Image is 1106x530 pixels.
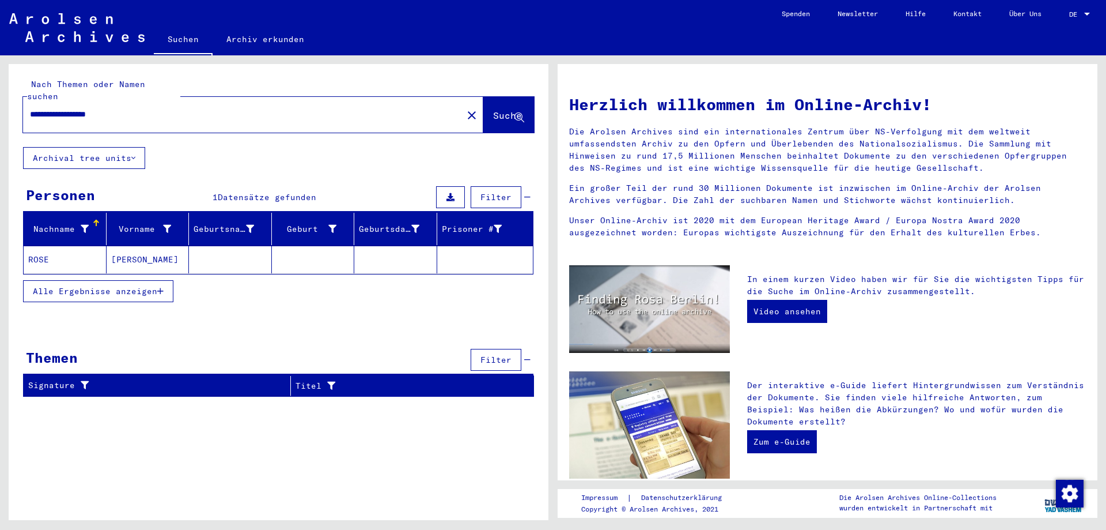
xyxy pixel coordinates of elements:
button: Filter [471,186,521,208]
div: | [581,492,736,504]
mat-label: Nach Themen oder Namen suchen [27,79,145,102]
p: Ein großer Teil der rund 30 Millionen Dokumente ist inzwischen im Online-Archiv der Arolsen Archi... [569,182,1086,206]
div: Signature [28,377,290,395]
p: wurden entwickelt in Partnerschaft mit [839,503,997,513]
span: Alle Ergebnisse anzeigen [33,286,157,296]
span: DE [1069,10,1082,18]
div: Titel [296,377,520,395]
mat-header-cell: Geburtsdatum [354,213,437,245]
p: Die Arolsen Archives sind ein internationales Zentrum über NS-Verfolgung mit dem weltweit umfasse... [569,126,1086,174]
div: Nachname [28,223,89,235]
a: Video ansehen [747,300,827,323]
p: Copyright © Arolsen Archives, 2021 [581,504,736,514]
button: Filter [471,349,521,371]
div: Geburtsname [194,223,254,235]
div: Zustimmung ändern [1055,479,1083,507]
img: video.jpg [569,265,730,353]
a: Impressum [581,492,627,504]
div: Geburtsname [194,220,271,238]
p: In einem kurzen Video haben wir für Sie die wichtigsten Tipps für die Suche im Online-Archiv zusa... [747,273,1086,298]
img: eguide.jpg [569,371,730,479]
div: Prisoner # [442,220,520,238]
img: yv_logo.png [1042,488,1085,517]
mat-header-cell: Geburt‏ [272,213,355,245]
span: Suche [493,110,522,121]
mat-header-cell: Prisoner # [437,213,533,245]
div: Geburt‏ [276,220,354,238]
div: Signature [28,379,276,392]
a: Archiv erkunden [213,25,318,53]
div: Prisoner # [442,223,502,235]
button: Clear [460,103,483,126]
a: Suchen [154,25,213,55]
div: Geburtsdatum [359,220,437,238]
mat-cell: [PERSON_NAME] [107,246,190,273]
button: Suche [483,97,534,133]
span: 1 [213,192,218,202]
button: Alle Ergebnisse anzeigen [23,280,173,302]
mat-header-cell: Nachname [24,213,107,245]
img: Zustimmung ändern [1056,480,1084,508]
img: Arolsen_neg.svg [9,13,145,42]
span: Filter [480,192,512,202]
button: Archival tree units [23,147,145,169]
div: Geburt‏ [276,223,337,235]
p: Unser Online-Archiv ist 2020 mit dem European Heritage Award / Europa Nostra Award 2020 ausgezeic... [569,215,1086,239]
div: Personen [26,185,95,205]
mat-header-cell: Geburtsname [189,213,272,245]
div: Titel [296,380,505,392]
div: Vorname [111,220,189,238]
h1: Herzlich willkommen im Online-Archiv! [569,92,1086,116]
div: Geburtsdatum [359,223,419,235]
div: Nachname [28,220,106,238]
a: Zum e-Guide [747,430,817,453]
div: Themen [26,347,78,368]
span: Datensätze gefunden [218,192,316,202]
p: Die Arolsen Archives Online-Collections [839,493,997,503]
mat-cell: ROSE [24,246,107,273]
span: Filter [480,355,512,365]
a: Datenschutzerklärung [632,492,736,504]
mat-header-cell: Vorname [107,213,190,245]
mat-icon: close [465,108,479,122]
div: Vorname [111,223,172,235]
p: Der interaktive e-Guide liefert Hintergrundwissen zum Verständnis der Dokumente. Sie finden viele... [747,379,1086,428]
